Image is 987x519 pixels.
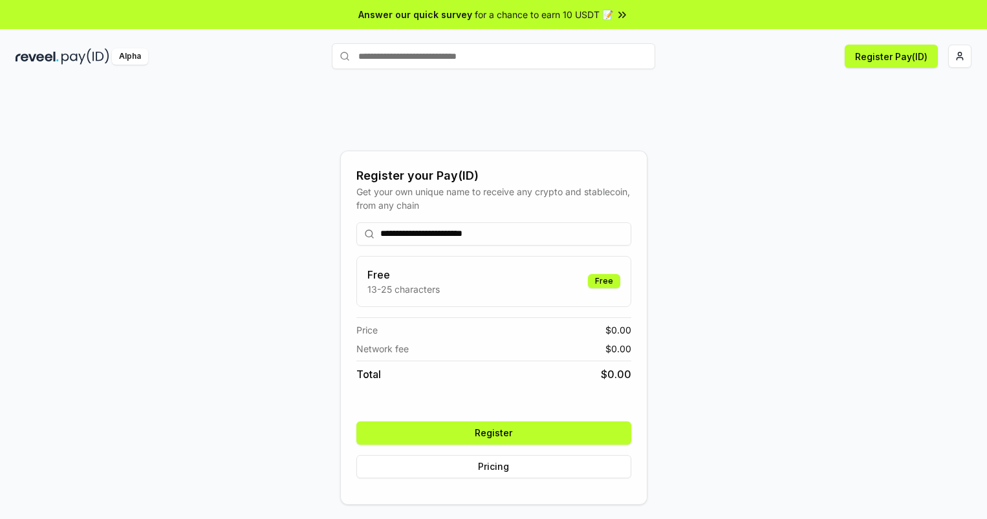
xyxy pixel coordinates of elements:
[605,342,631,355] span: $ 0.00
[475,8,613,21] span: for a chance to earn 10 USDT 📝
[356,455,631,478] button: Pricing
[356,342,409,355] span: Network fee
[112,48,148,65] div: Alpha
[845,45,938,68] button: Register Pay(ID)
[367,267,440,282] h3: Free
[16,48,59,65] img: reveel_dark
[367,282,440,296] p: 13-25 characters
[356,167,631,185] div: Register your Pay(ID)
[356,185,631,212] div: Get your own unique name to receive any crypto and stablecoin, from any chain
[356,323,378,337] span: Price
[605,323,631,337] span: $ 0.00
[356,421,631,445] button: Register
[601,366,631,382] span: $ 0.00
[358,8,472,21] span: Answer our quick survey
[61,48,109,65] img: pay_id
[356,366,381,382] span: Total
[588,274,620,288] div: Free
